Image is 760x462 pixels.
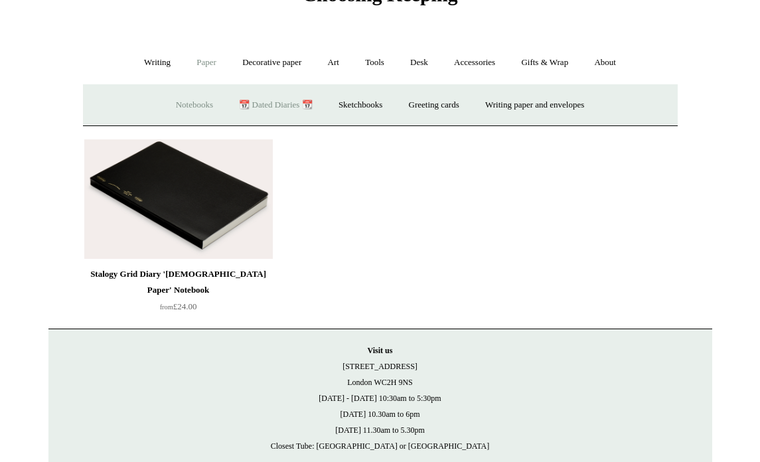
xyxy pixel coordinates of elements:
[398,45,440,80] a: Desk
[316,45,351,80] a: Art
[160,303,173,311] span: from
[397,88,471,123] a: Greeting cards
[185,45,228,80] a: Paper
[84,266,273,321] a: Stalogy Grid Diary '[DEMOGRAPHIC_DATA] Paper' Notebook from£24.00
[442,45,507,80] a: Accessories
[509,45,580,80] a: Gifts & Wrap
[132,45,183,80] a: Writing
[353,45,396,80] a: Tools
[88,266,269,298] div: Stalogy Grid Diary '[DEMOGRAPHIC_DATA] Paper' Notebook
[62,343,699,454] p: [STREET_ADDRESS] London WC2H 9NS [DATE] - [DATE] 10:30am to 5:30pm [DATE] 10.30am to 6pm [DATE] 1...
[582,45,628,80] a: About
[84,139,273,259] a: Stalogy Grid Diary 'Bible Paper' Notebook Stalogy Grid Diary 'Bible Paper' Notebook
[473,88,596,123] a: Writing paper and envelopes
[368,346,393,355] strong: Visit us
[84,139,273,259] img: Stalogy Grid Diary 'Bible Paper' Notebook
[164,88,225,123] a: Notebooks
[160,301,197,311] span: £24.00
[327,88,394,123] a: Sketchbooks
[230,45,313,80] a: Decorative paper
[227,88,324,123] a: 📆 Dated Diaries 📆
